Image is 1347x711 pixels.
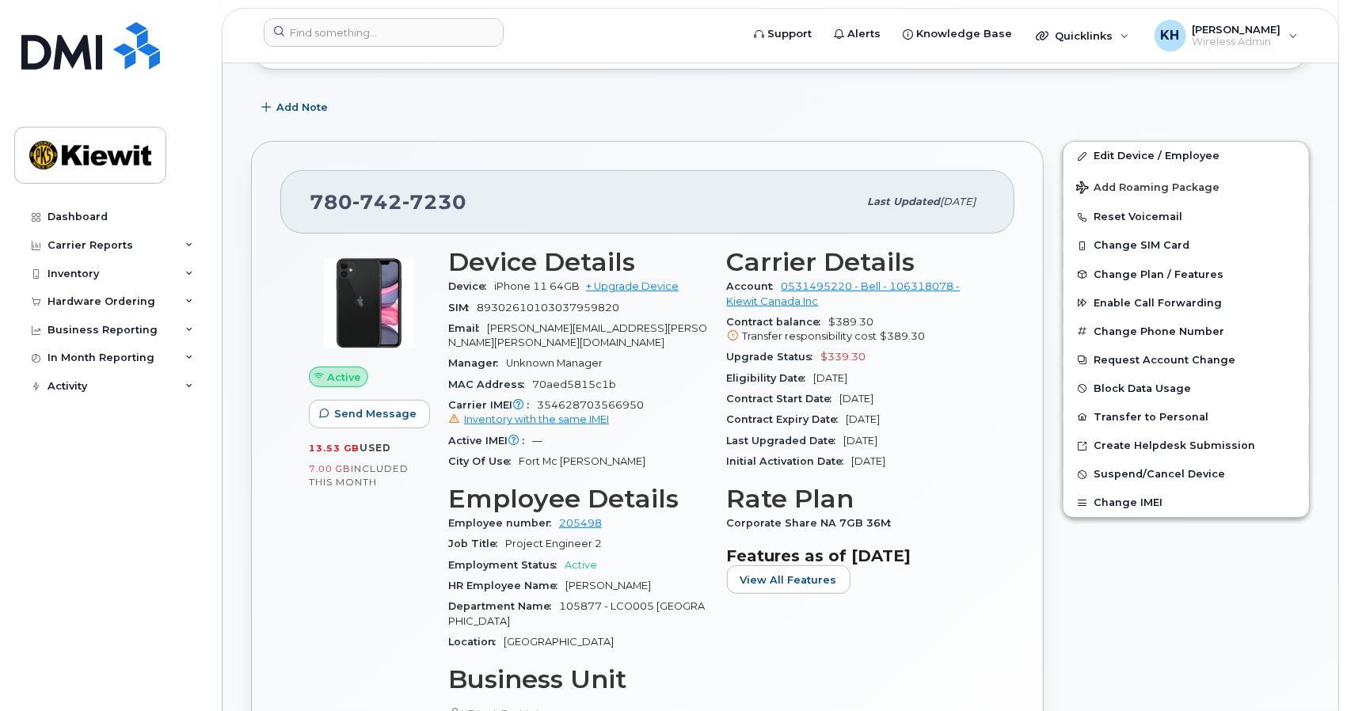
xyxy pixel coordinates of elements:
[505,538,602,549] span: Project Engineer 2
[448,248,708,276] h3: Device Details
[1064,460,1309,489] button: Suspend/Cancel Device
[852,455,886,467] span: [DATE]
[276,100,328,115] span: Add Note
[494,280,580,292] span: iPhone 11 64GB
[1064,142,1309,170] a: Edit Device / Employee
[727,546,987,565] h3: Features as of [DATE]
[1064,403,1309,432] button: Transfer to Personal
[840,393,874,405] span: [DATE]
[559,517,602,529] a: 205498
[727,372,814,384] span: Eligibility Date
[1094,469,1225,481] span: Suspend/Cancel Device
[1064,432,1309,460] a: Create Helpdesk Submission
[448,357,506,369] span: Manager
[743,330,877,342] span: Transfer responsibility cost
[916,26,1012,42] span: Knowledge Base
[1094,297,1222,309] span: Enable Call Forwarding
[586,280,679,292] a: + Upgrade Device
[727,248,987,276] h3: Carrier Details
[1064,346,1309,375] button: Request Account Change
[448,322,707,348] span: [PERSON_NAME][EMAIL_ADDRESS][PERSON_NAME][PERSON_NAME][DOMAIN_NAME]
[847,413,881,425] span: [DATE]
[1055,29,1113,42] span: Quicklinks
[740,572,837,587] span: View All Features
[1161,26,1180,45] span: KH
[1193,23,1281,36] span: [PERSON_NAME]
[448,378,532,390] span: MAC Address
[892,18,1023,50] a: Knowledge Base
[743,18,823,50] a: Support
[727,393,840,405] span: Contract Start Date
[1064,260,1309,289] button: Change Plan / Features
[867,196,940,207] span: Last updated
[448,302,477,314] span: SIM
[844,435,878,447] span: [DATE]
[727,485,987,513] h3: Rate Plan
[1076,181,1220,196] span: Add Roaming Package
[1193,36,1281,48] span: Wireless Admin
[1064,317,1309,346] button: Change Phone Number
[532,435,542,447] span: —
[448,455,519,467] span: City Of Use
[448,580,565,591] span: HR Employee Name
[322,256,417,351] img: iPhone_11.jpg
[519,455,645,467] span: Fort Mc [PERSON_NAME]
[448,600,559,612] span: Department Name
[448,322,487,334] span: Email
[1064,203,1309,231] button: Reset Voicemail
[727,316,987,344] span: $389.30
[309,400,430,428] button: Send Message
[448,600,705,626] span: 105877 - LCO005 [GEOGRAPHIC_DATA]
[847,26,881,42] span: Alerts
[727,351,821,363] span: Upgrade Status
[251,93,341,122] button: Add Note
[823,18,892,50] a: Alerts
[334,406,417,421] span: Send Message
[727,455,852,467] span: Initial Activation Date
[402,190,466,214] span: 7230
[264,18,504,47] input: Find something...
[565,580,651,591] span: [PERSON_NAME]
[1143,20,1309,51] div: Kyla Habberfield
[727,280,961,306] a: 0531495220 - Bell - 106318078 - Kiewit Canada Inc
[727,316,829,328] span: Contract balance
[727,517,900,529] span: Corporate Share NA 7GB 36M
[448,636,504,648] span: Location
[727,435,844,447] span: Last Upgraded Date
[1094,268,1223,280] span: Change Plan / Features
[565,559,597,571] span: Active
[814,372,848,384] span: [DATE]
[506,357,603,369] span: Unknown Manager
[1278,642,1335,699] iframe: Messenger Launcher
[309,443,360,454] span: 13.53 GB
[1064,489,1309,517] button: Change IMEI
[448,517,559,529] span: Employee number
[309,462,409,489] span: included this month
[448,280,494,292] span: Device
[727,413,847,425] span: Contract Expiry Date
[310,190,466,214] span: 780
[448,413,609,425] a: Inventory with the same IMEI
[727,280,782,292] span: Account
[1064,289,1309,317] button: Enable Call Forwarding
[327,370,361,385] span: Active
[532,378,616,390] span: 70aed5815c1b
[448,538,505,549] span: Job Title
[881,330,926,342] span: $389.30
[448,399,537,411] span: Carrier IMEI
[767,26,812,42] span: Support
[1064,375,1309,403] button: Block Data Usage
[821,351,866,363] span: $339.30
[477,302,619,314] span: 89302610103037959820
[504,636,614,648] span: [GEOGRAPHIC_DATA]
[309,463,351,474] span: 7.00 GB
[448,435,532,447] span: Active IMEI
[727,565,850,594] button: View All Features
[448,485,708,513] h3: Employee Details
[464,413,609,425] span: Inventory with the same IMEI
[1064,170,1309,203] button: Add Roaming Package
[940,196,976,207] span: [DATE]
[448,399,708,428] span: 354628703566950
[352,190,402,214] span: 742
[1064,231,1309,260] button: Change SIM Card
